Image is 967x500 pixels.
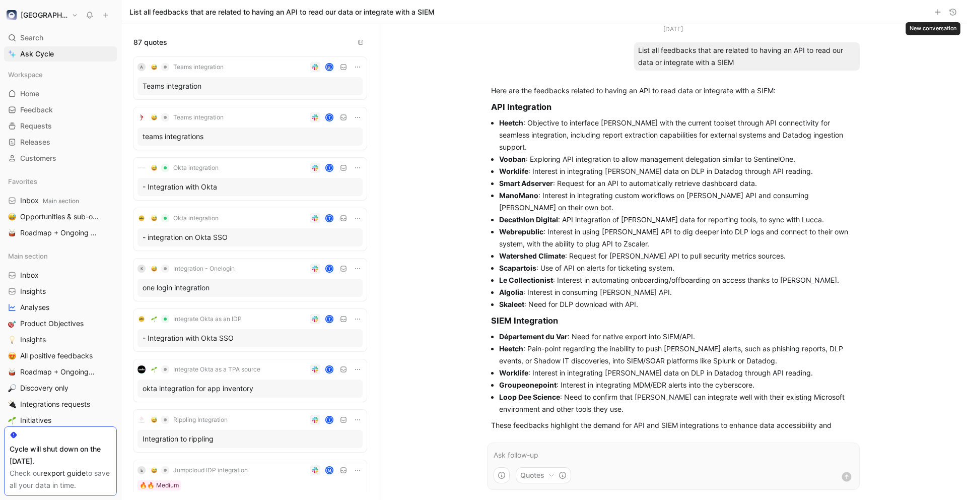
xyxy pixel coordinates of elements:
img: 😅 [151,114,157,120]
span: Workspace [8,70,43,80]
a: 💡Insights [4,332,117,347]
button: Quotes [516,467,571,483]
li: : Need for native export into SIEM/API. [499,331,856,343]
a: 🔎Discovery only [4,381,117,396]
a: Inbox [4,268,117,283]
span: Initiatives [20,415,51,425]
span: Integrate Okta as a TPA source [173,365,260,373]
button: 😅Teams integration [148,111,227,123]
span: 87 quotes [133,36,167,48]
a: 😅Opportunities & sub-opportunities [4,209,117,224]
div: - Integration with Okta [143,181,358,193]
span: Ask Cycle [20,48,54,60]
span: Search [20,32,43,44]
div: M [326,467,333,474]
li: : Interest in integrating [PERSON_NAME] data on DLP in Datadog through API reading. [499,367,856,379]
span: Customers [20,153,56,163]
div: K [137,265,146,273]
li: : Pain-point regarding the inability to push [PERSON_NAME] alerts, such as phishing reports, DLP ... [499,343,856,367]
strong: Algolia [499,288,523,296]
h3: SIEM Integration [491,315,856,327]
button: 😅Jumpcloud IDP integration [148,464,251,476]
img: 😅 [8,213,16,221]
div: - integration on Okta SSO [143,231,358,243]
button: 🌱 [6,414,18,426]
div: t [326,366,333,373]
div: Main section [4,248,117,264]
button: 😅Okta integration [148,162,222,174]
span: Product Objectives [20,319,84,329]
a: 🌱Initiatives [4,413,117,428]
strong: Watershed Climate [499,252,565,260]
strong: Vooban [499,155,526,163]
img: elba [7,10,17,20]
div: A [137,63,146,71]
li: : Interest in integrating MDM/EDR alerts into the cyberscore. [499,379,856,391]
span: Analyses [20,302,49,312]
strong: Worklife [499,368,528,377]
div: teams integrations [143,131,358,143]
span: Main section [8,251,48,261]
li: : Interest in integrating custom workflows on [PERSON_NAME] API and consuming [PERSON_NAME] on th... [499,190,856,214]
a: Insights [4,284,117,299]
li: : Objective to interface [PERSON_NAME] with the current toolset through API connectivity for seam... [499,117,856,153]
span: Home [20,89,39,99]
strong: Webrepublic [499,227,543,236]
span: Inbox [20,196,79,206]
img: 🌱 [151,316,157,322]
div: 🔥🔥 Medium [140,480,179,490]
img: 🥁 [8,229,16,237]
a: Ask Cycle [4,46,117,61]
img: 🥁 [8,368,16,376]
a: 🥁Roadmap + Ongoing Discovery [4,364,117,380]
li: : Need to confirm that [PERSON_NAME] can integrate well with their existing Microsoft environment... [499,391,856,415]
strong: Smart Adserver [499,179,553,187]
img: logo [137,113,146,121]
a: 🥁Roadmap + Ongoing Discovery [4,225,117,240]
span: Integrate Okta as an IDP [173,315,242,323]
strong: Worklife [499,167,528,175]
span: Requests [20,121,52,131]
strong: Decathlon Digital [499,215,558,224]
strong: ManoMano [499,191,538,200]
a: Requests [4,118,117,134]
div: okta integration for app inventory [143,383,358,395]
button: 🔎 [6,382,18,394]
div: E [137,466,146,474]
div: Integration to rippling [143,433,358,445]
h3: API Integration [491,101,856,113]
div: Workspace [4,67,117,82]
img: avatar [326,64,333,71]
span: Inbox [20,270,39,280]
div: t [326,266,333,272]
button: 💡 [6,334,18,346]
strong: Loop Dee Science [499,393,560,401]
button: 🥁 [6,366,18,378]
div: - Integration with Okta SSO [143,332,358,344]
button: 😍 [6,350,18,362]
span: Insights [20,286,46,296]
img: 😅 [151,417,157,423]
span: Opportunities & sub-opportunities [20,212,101,222]
img: 🌱 [151,366,157,372]
a: InboxMain section [4,193,117,208]
a: export guide [43,469,86,477]
div: List all feedbacks that are related to having an API to read our data or integrate with a SIEM [634,42,860,71]
a: Analyses [4,300,117,315]
img: 🔎 [8,384,16,392]
a: 😍All positive feedbacks [4,348,117,363]
span: Insights [20,335,46,345]
li: : Interest in consuming [PERSON_NAME] API. [499,286,856,298]
img: 🎯 [8,320,16,328]
button: 🔌 [6,398,18,410]
a: Customers [4,151,117,166]
p: These feedbacks highlight the demand for API and SIEM integrations to enhance data accessibility ... [491,419,856,444]
button: 🌱Integrate Okta as an IDP [148,313,245,325]
strong: Heetch [499,344,523,353]
span: Integrations requests [20,399,90,409]
span: Roadmap + Ongoing Discovery [20,367,96,377]
img: 😅 [151,165,157,171]
li: : API integration of [PERSON_NAME] data for reporting tools, to sync with Lucca. [499,214,856,226]
button: 😅Okta integration [148,212,222,224]
img: 💡 [8,336,16,344]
